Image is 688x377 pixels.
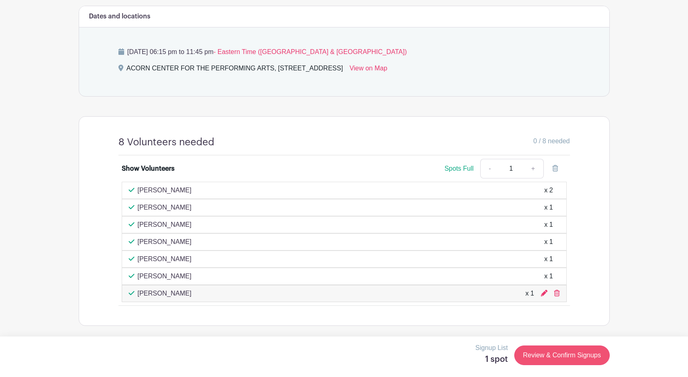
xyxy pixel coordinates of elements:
[544,271,553,281] div: x 1
[480,159,499,178] a: -
[445,165,474,172] span: Spots Full
[475,343,508,353] p: Signup List
[118,136,214,148] h4: 8 Volunteers needed
[138,237,192,247] p: [PERSON_NAME]
[475,354,508,364] h5: 1 spot
[138,289,192,298] p: [PERSON_NAME]
[534,136,570,146] span: 0 / 8 needed
[544,254,553,264] div: x 1
[523,159,543,178] a: +
[544,203,553,212] div: x 1
[514,345,609,365] a: Review & Confirm Signups
[213,48,407,55] span: - Eastern Time ([GEOGRAPHIC_DATA] & [GEOGRAPHIC_DATA])
[122,164,175,174] div: Show Volunteers
[544,185,553,195] div: x 2
[138,271,192,281] p: [PERSON_NAME]
[544,220,553,230] div: x 1
[350,63,387,77] a: View on Map
[138,203,192,212] p: [PERSON_NAME]
[118,47,570,57] p: [DATE] 06:15 pm to 11:45 pm
[138,220,192,230] p: [PERSON_NAME]
[525,289,534,298] div: x 1
[138,185,192,195] p: [PERSON_NAME]
[89,13,150,20] h6: Dates and locations
[127,63,343,77] div: ACORN CENTER FOR THE PERFORMING ARTS, [STREET_ADDRESS]
[544,237,553,247] div: x 1
[138,254,192,264] p: [PERSON_NAME]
